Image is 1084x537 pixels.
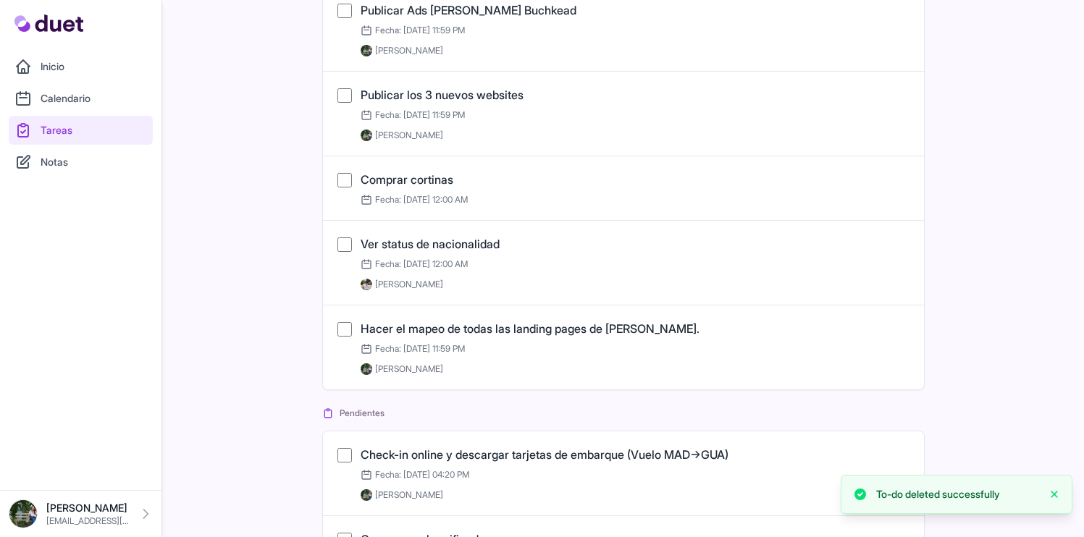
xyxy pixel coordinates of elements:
[9,52,153,81] a: Inicio
[361,489,372,501] img: DSC08576_Original.jpeg
[322,407,925,419] h2: Pendientes
[361,130,372,141] img: DSC08576_Original.jpeg
[361,469,469,481] span: Fecha: [DATE] 04:20 PM
[361,279,372,290] img: IMG_0278.jpeg
[375,45,443,56] span: [PERSON_NAME]
[876,487,1000,502] p: To-do deleted successfully
[361,237,500,251] a: Ver status de nacionalidad
[9,116,153,145] a: Tareas
[9,148,153,177] a: Notas
[9,499,38,528] img: DSC08576_Original.jpeg
[9,499,153,528] a: [PERSON_NAME] [EMAIL_ADDRESS][DOMAIN_NAME]
[9,84,153,113] a: Calendario
[46,501,130,515] p: [PERSON_NAME]
[375,279,443,290] span: [PERSON_NAME]
[361,258,468,270] span: Fecha: [DATE] 12:00 AM
[46,515,130,527] p: [EMAIL_ADDRESS][DOMAIN_NAME]
[361,109,465,121] span: Fecha: [DATE] 11:59 PM
[375,130,443,141] span: [PERSON_NAME]
[375,363,443,375] span: [PERSON_NAME]
[361,45,372,56] img: DSC08576_Original.jpeg
[361,3,576,17] a: Publicar Ads [PERSON_NAME] Buchkead
[361,25,465,36] span: Fecha: [DATE] 11:59 PM
[361,172,453,187] a: Comprar cortinas
[361,447,728,462] a: Check-in online y descargar tarjetas de embarque (Vuelo MAD→GUA)
[361,321,699,336] a: Hacer el mapeo de todas las landing pages de [PERSON_NAME].
[375,489,443,501] span: [PERSON_NAME]
[361,88,524,102] a: Publicar los 3 nuevos websites
[361,343,465,355] span: Fecha: [DATE] 11:59 PM
[361,194,468,206] span: Fecha: [DATE] 12:00 AM
[361,363,372,375] img: DSC08576_Original.jpeg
